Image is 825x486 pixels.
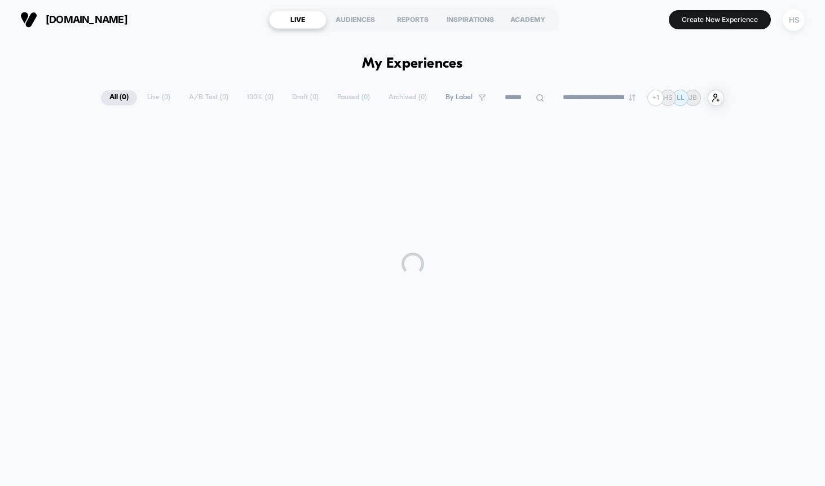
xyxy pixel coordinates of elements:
div: AUDIENCES [327,11,384,29]
button: Create New Experience [669,10,771,29]
span: All ( 0 ) [101,90,137,105]
p: LL [677,94,685,101]
div: REPORTS [384,11,442,29]
span: By Label [445,94,473,102]
p: JB [689,94,697,101]
h1: My Experiences [362,56,463,73]
div: LIVE [269,11,327,29]
button: HS [779,8,808,32]
div: HS [783,9,805,31]
button: [DOMAIN_NAME] [17,11,131,29]
img: Visually logo [20,11,37,28]
div: INSPIRATIONS [442,11,499,29]
img: end [629,94,636,101]
div: ACADEMY [499,11,557,29]
span: [DOMAIN_NAME] [46,14,127,26]
p: HS [663,94,673,101]
div: + 1 [647,90,664,106]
